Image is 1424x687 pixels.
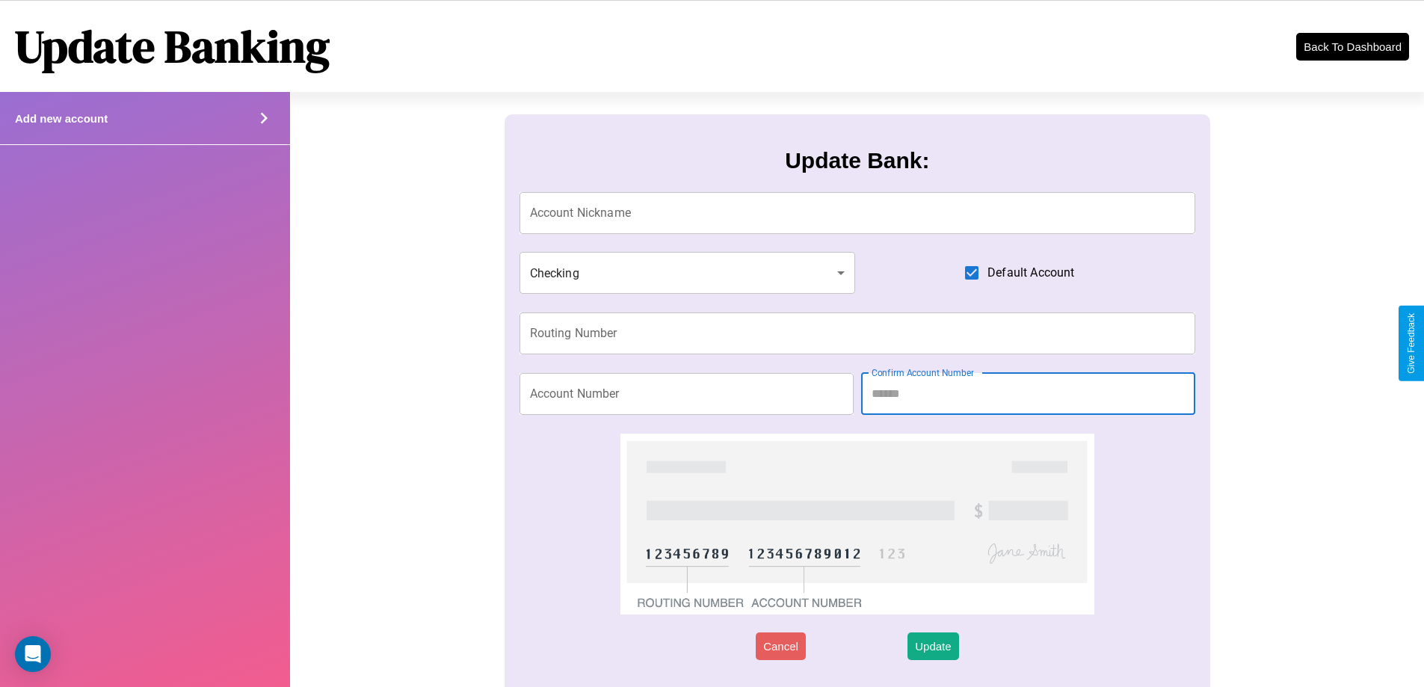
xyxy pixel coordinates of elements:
[15,112,108,125] h4: Add new account
[520,252,856,294] div: Checking
[987,264,1074,282] span: Default Account
[1406,313,1417,374] div: Give Feedback
[756,632,806,660] button: Cancel
[872,366,974,379] label: Confirm Account Number
[907,632,958,660] button: Update
[15,636,51,672] div: Open Intercom Messenger
[1296,33,1409,61] button: Back To Dashboard
[15,16,330,77] h1: Update Banking
[785,148,929,173] h3: Update Bank:
[620,434,1094,614] img: check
